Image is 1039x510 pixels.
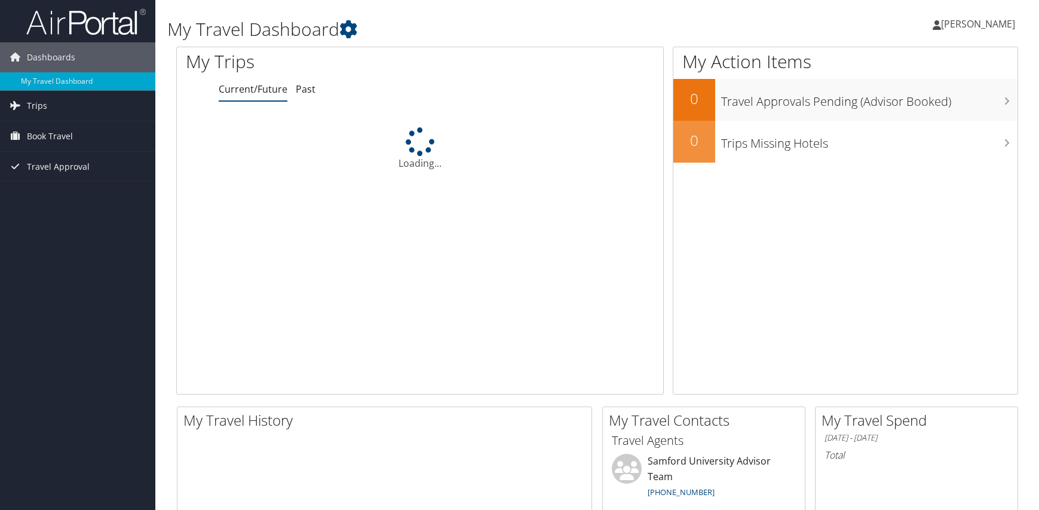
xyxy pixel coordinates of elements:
h2: My Travel History [183,410,591,430]
h6: [DATE] - [DATE] [825,432,1009,444]
span: Travel Approval [27,152,90,182]
h3: Travel Agents [612,432,796,449]
span: Book Travel [27,121,73,151]
h6: Total [825,448,1009,462]
a: [PERSON_NAME] [933,6,1027,42]
h2: My Travel Spend [822,410,1017,430]
h1: My Action Items [673,49,1017,74]
a: 0Trips Missing Hotels [673,121,1017,163]
h3: Travel Approvals Pending (Advisor Booked) [721,87,1017,110]
a: Current/Future [219,83,287,96]
a: 0Travel Approvals Pending (Advisor Booked) [673,79,1017,121]
h1: My Travel Dashboard [167,17,740,42]
img: airportal-logo.png [26,8,146,36]
h1: My Trips [186,49,452,74]
span: Dashboards [27,42,75,72]
span: Trips [27,91,47,121]
a: Past [296,83,315,96]
h2: 0 [673,130,715,151]
a: [PHONE_NUMBER] [648,487,715,497]
li: Samford University Advisor Team [606,454,802,503]
h2: My Travel Contacts [609,410,805,430]
h2: 0 [673,88,715,109]
h3: Trips Missing Hotels [721,129,1017,152]
span: [PERSON_NAME] [941,17,1015,30]
div: Loading... [177,127,663,170]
